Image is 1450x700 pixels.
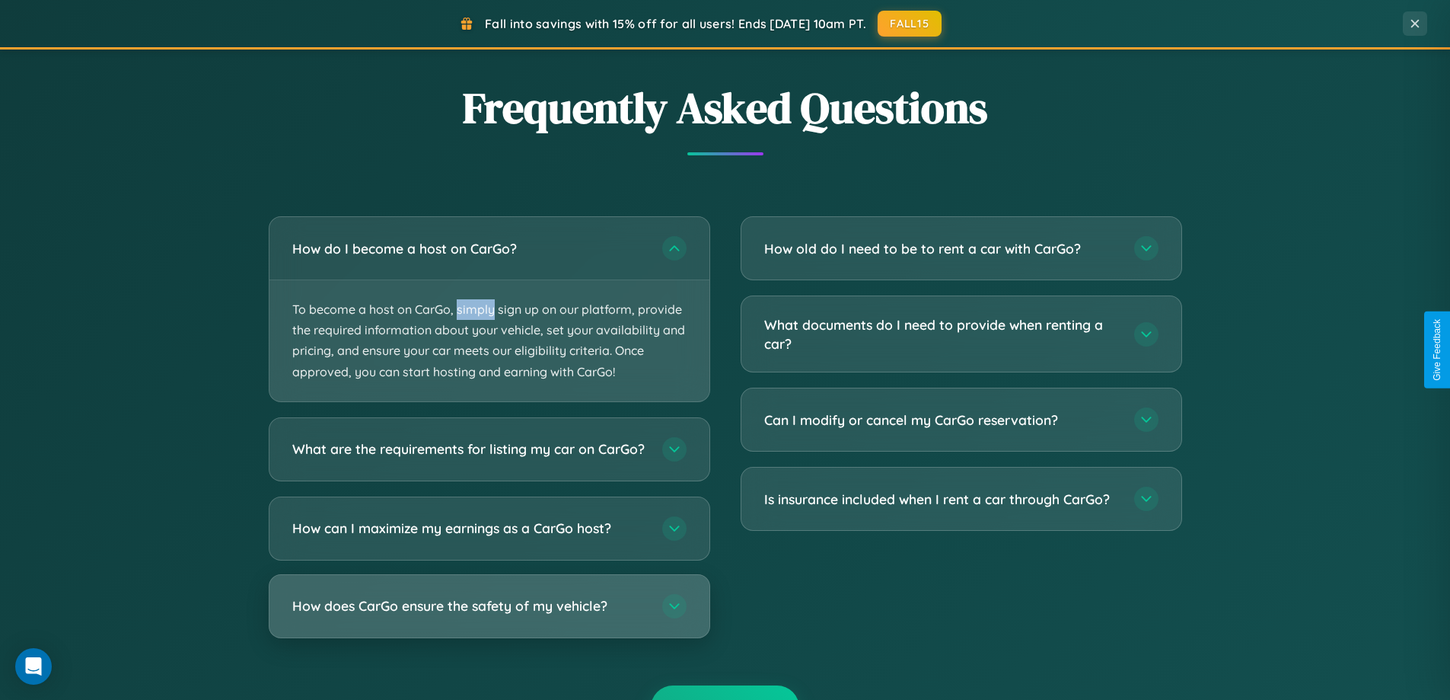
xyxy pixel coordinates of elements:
button: FALL15 [878,11,942,37]
div: Give Feedback [1432,319,1442,381]
h3: Is insurance included when I rent a car through CarGo? [764,490,1119,509]
h3: How does CarGo ensure the safety of my vehicle? [292,596,647,615]
h2: Frequently Asked Questions [269,78,1182,137]
h3: How old do I need to be to rent a car with CarGo? [764,239,1119,258]
span: Fall into savings with 15% off for all users! Ends [DATE] 10am PT. [485,16,866,31]
p: To become a host on CarGo, simply sign up on our platform, provide the required information about... [269,280,709,401]
h3: What are the requirements for listing my car on CarGo? [292,439,647,459]
h3: How do I become a host on CarGo? [292,239,647,258]
h3: How can I maximize my earnings as a CarGo host? [292,519,647,538]
div: Open Intercom Messenger [15,648,52,685]
h3: Can I modify or cancel my CarGo reservation? [764,411,1119,430]
h3: What documents do I need to provide when renting a car? [764,315,1119,353]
